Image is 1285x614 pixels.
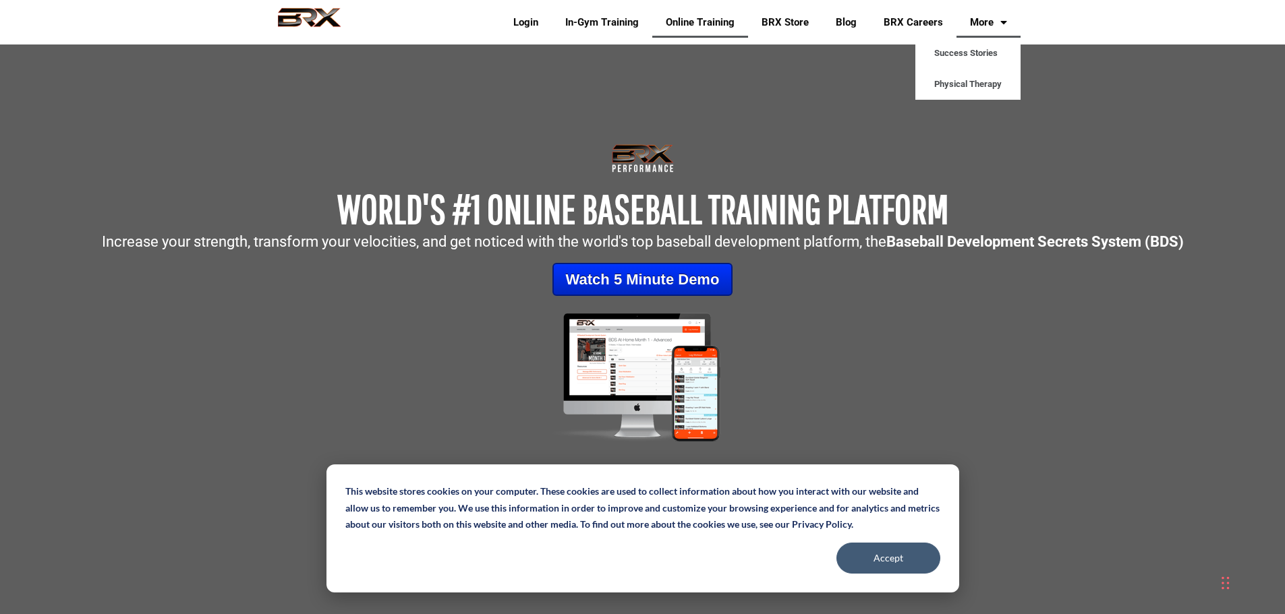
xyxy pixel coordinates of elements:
[536,309,749,445] img: Mockup-2-large
[822,7,870,38] a: Blog
[956,7,1021,38] a: More
[345,483,940,533] p: This website stores cookies on your computer. These cookies are used to collect information about...
[836,543,940,574] button: Accept
[915,38,1021,69] a: Success Stories
[552,263,733,296] a: Watch 5 Minute Demo
[748,7,822,38] a: BRX Store
[552,7,652,38] a: In-Gym Training
[870,7,956,38] a: BRX Careers
[610,142,676,175] img: Transparent-Black-BRX-Logo-White-Performance
[652,7,748,38] a: Online Training
[915,69,1021,100] a: Physical Therapy
[500,7,552,38] a: Login
[265,7,353,37] img: BRX Performance
[1222,563,1230,603] div: Drag
[886,233,1184,250] strong: Baseball Development Secrets System (BDS)
[337,185,948,232] span: WORLD'S #1 ONLINE BASEBALL TRAINING PLATFORM
[1093,468,1285,614] iframe: Chat Widget
[490,7,1021,38] div: Navigation Menu
[326,464,959,592] div: Cookie banner
[7,235,1278,249] p: Increase your strength, transform your velocities, and get noticed with the world's top baseball ...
